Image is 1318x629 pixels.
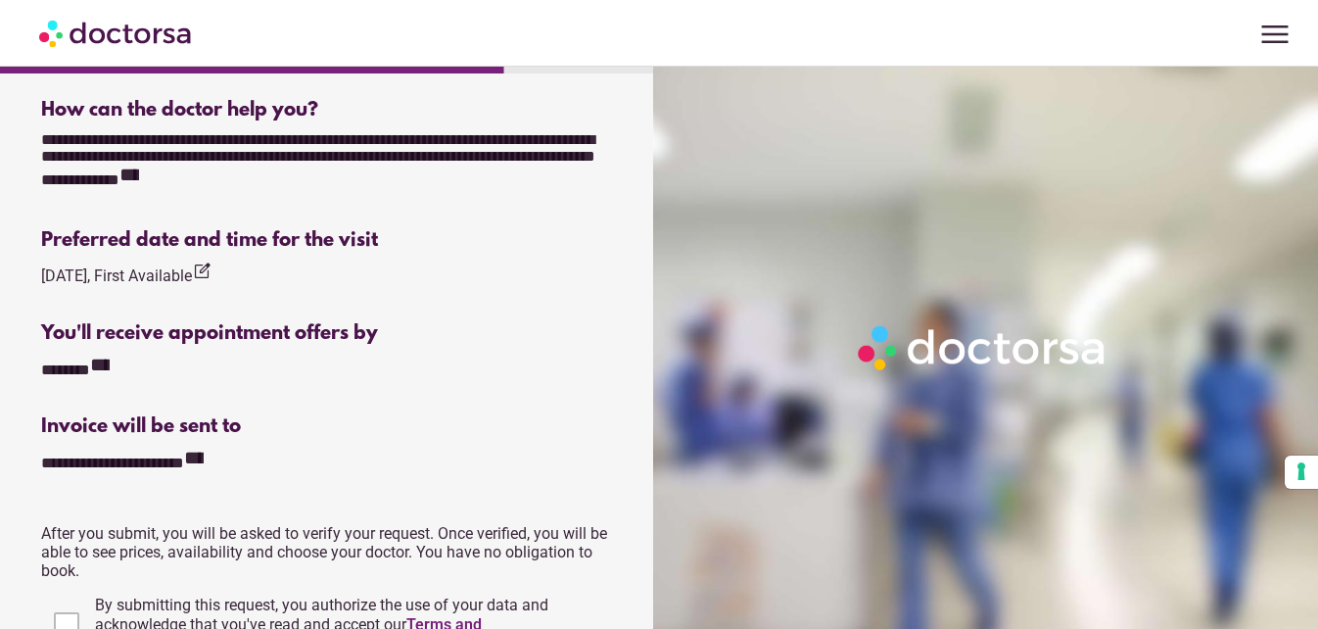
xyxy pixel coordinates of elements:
div: You'll receive appointment offers by [41,322,616,345]
div: How can the doctor help you? [41,99,616,121]
p: After you submit, you will be asked to verify your request. Once verified, you will be able to se... [41,524,616,580]
div: Invoice will be sent to [41,415,616,438]
img: Doctorsa.com [39,11,194,55]
button: Your consent preferences for tracking technologies [1285,456,1318,489]
span: menu [1256,16,1294,53]
img: Logo-Doctorsa-trans-White-partial-flat.png [851,318,1114,377]
div: [DATE], First Available [41,262,212,288]
i: edit_square [192,262,212,281]
div: Preferred date and time for the visit [41,229,616,252]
